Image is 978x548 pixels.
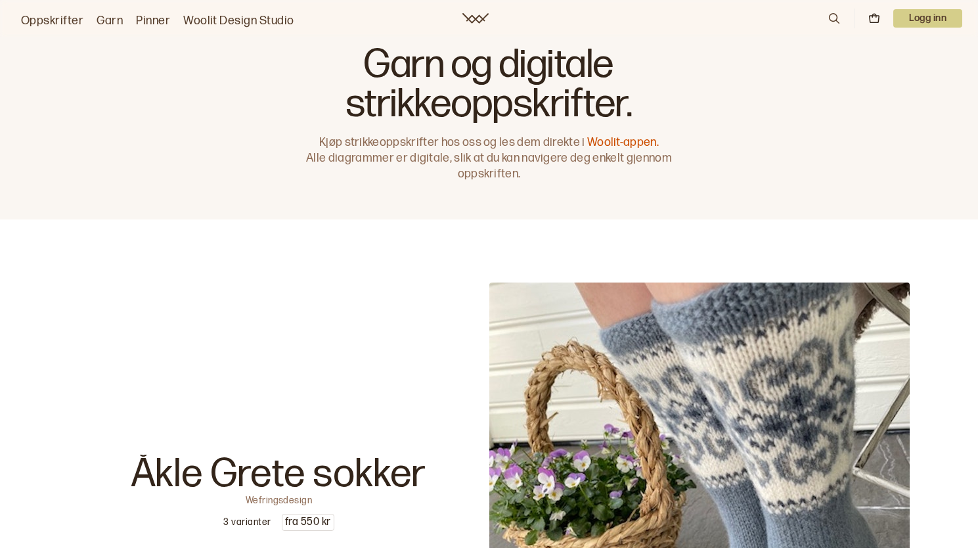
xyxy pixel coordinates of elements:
[282,514,334,530] p: fra 550 kr
[587,135,659,149] a: Woolit-appen.
[183,12,294,30] a: Woolit Design Studio
[893,9,962,28] p: Logg inn
[300,135,678,182] p: Kjøp strikkeoppskrifter hos oss og les dem direkte i Alle diagrammer er digitale, slik at du kan ...
[21,12,83,30] a: Oppskrifter
[246,494,313,503] p: Wefringsdesign
[131,455,427,494] p: Åkle Grete sokker
[462,13,489,24] a: Woolit
[223,516,271,529] p: 3 varianter
[136,12,170,30] a: Pinner
[97,12,123,30] a: Garn
[300,45,678,124] h1: Garn og digitale strikkeoppskrifter.
[893,9,962,28] button: User dropdown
